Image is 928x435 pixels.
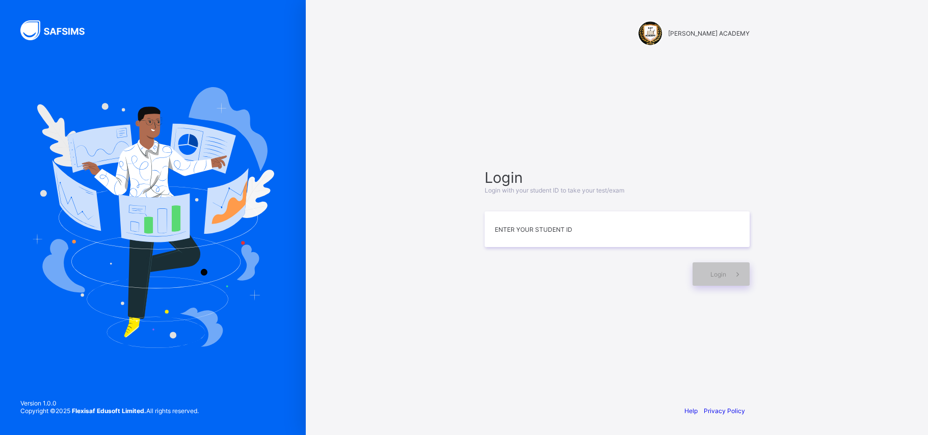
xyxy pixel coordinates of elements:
a: Help [684,407,698,415]
span: Copyright © 2025 All rights reserved. [20,407,199,415]
img: Hero Image [32,87,274,348]
a: Privacy Policy [704,407,745,415]
span: [PERSON_NAME] ACADEMY [668,30,750,37]
strong: Flexisaf Edusoft Limited. [72,407,146,415]
img: SAFSIMS Logo [20,20,97,40]
span: Login [710,270,726,278]
span: Login [485,169,750,186]
span: Version 1.0.0 [20,399,199,407]
span: Login with your student ID to take your test/exam [485,186,624,194]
